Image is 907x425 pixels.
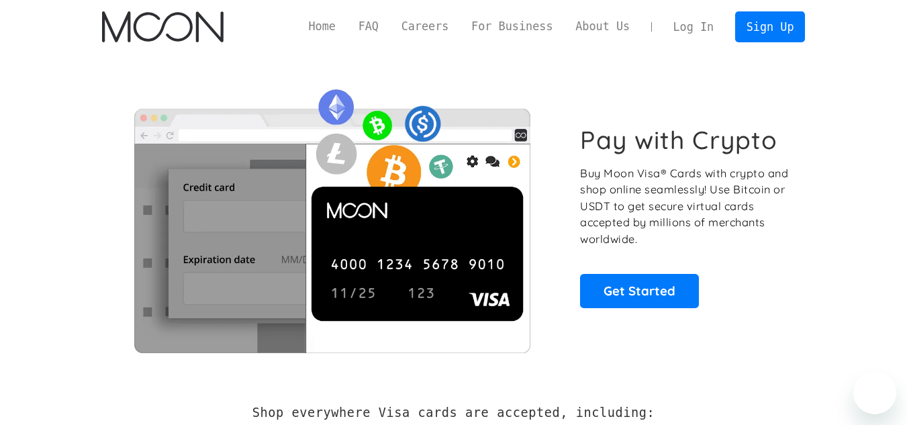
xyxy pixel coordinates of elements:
a: About Us [564,18,641,35]
a: Careers [390,18,460,35]
p: Buy Moon Visa® Cards with crypto and shop online seamlessly! Use Bitcoin or USDT to get secure vi... [580,165,790,248]
a: For Business [460,18,564,35]
a: FAQ [347,18,390,35]
a: Get Started [580,274,699,308]
h1: Pay with Crypto [580,125,777,155]
img: Moon Cards let you spend your crypto anywhere Visa is accepted. [102,80,562,352]
a: Home [297,18,347,35]
h2: Shop everywhere Visa cards are accepted, including: [252,406,655,420]
img: Moon Logo [102,11,224,42]
a: Log In [662,12,725,42]
a: home [102,11,224,42]
iframe: Pulsante per aprire la finestra di messaggistica [853,371,896,414]
a: Sign Up [735,11,805,42]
